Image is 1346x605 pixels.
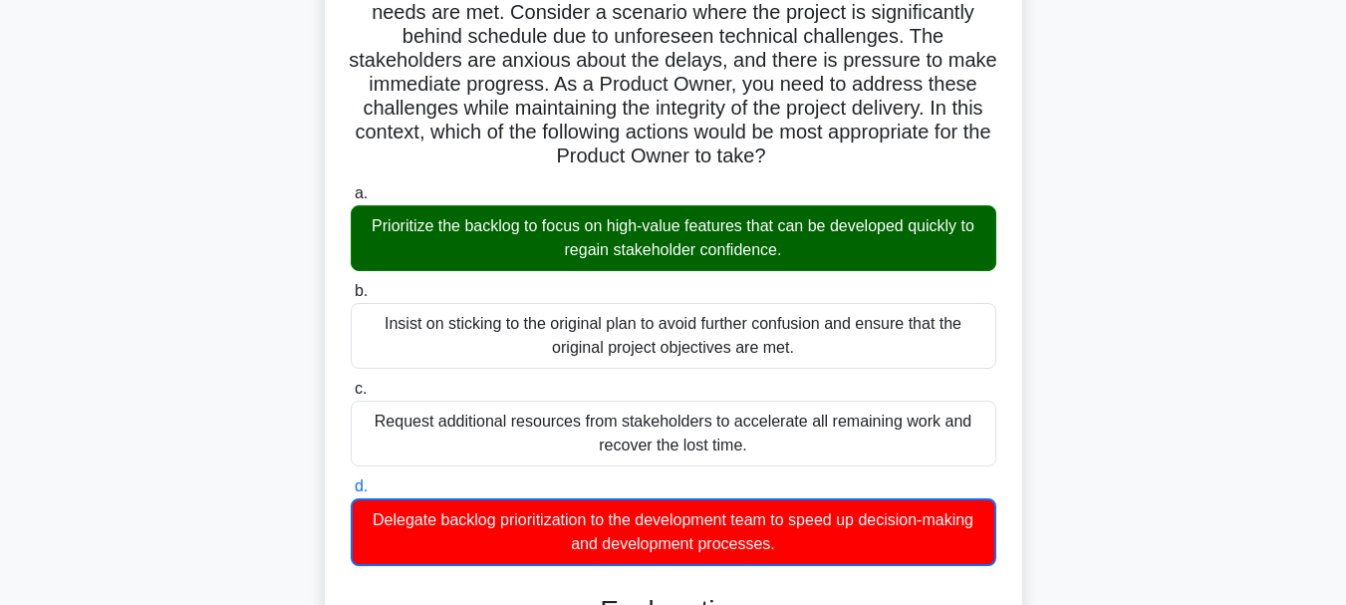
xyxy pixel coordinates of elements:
[355,282,368,299] span: b.
[355,380,367,397] span: c.
[351,205,996,271] div: Prioritize the backlog to focus on high-value features that can be developed quickly to regain st...
[351,303,996,369] div: Insist on sticking to the original plan to avoid further confusion and ensure that the original p...
[355,477,368,494] span: d.
[351,498,996,566] div: Delegate backlog prioritization to the development team to speed up decision-making and developme...
[355,184,368,201] span: a.
[351,401,996,466] div: Request additional resources from stakeholders to accelerate all remaining work and recover the l...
